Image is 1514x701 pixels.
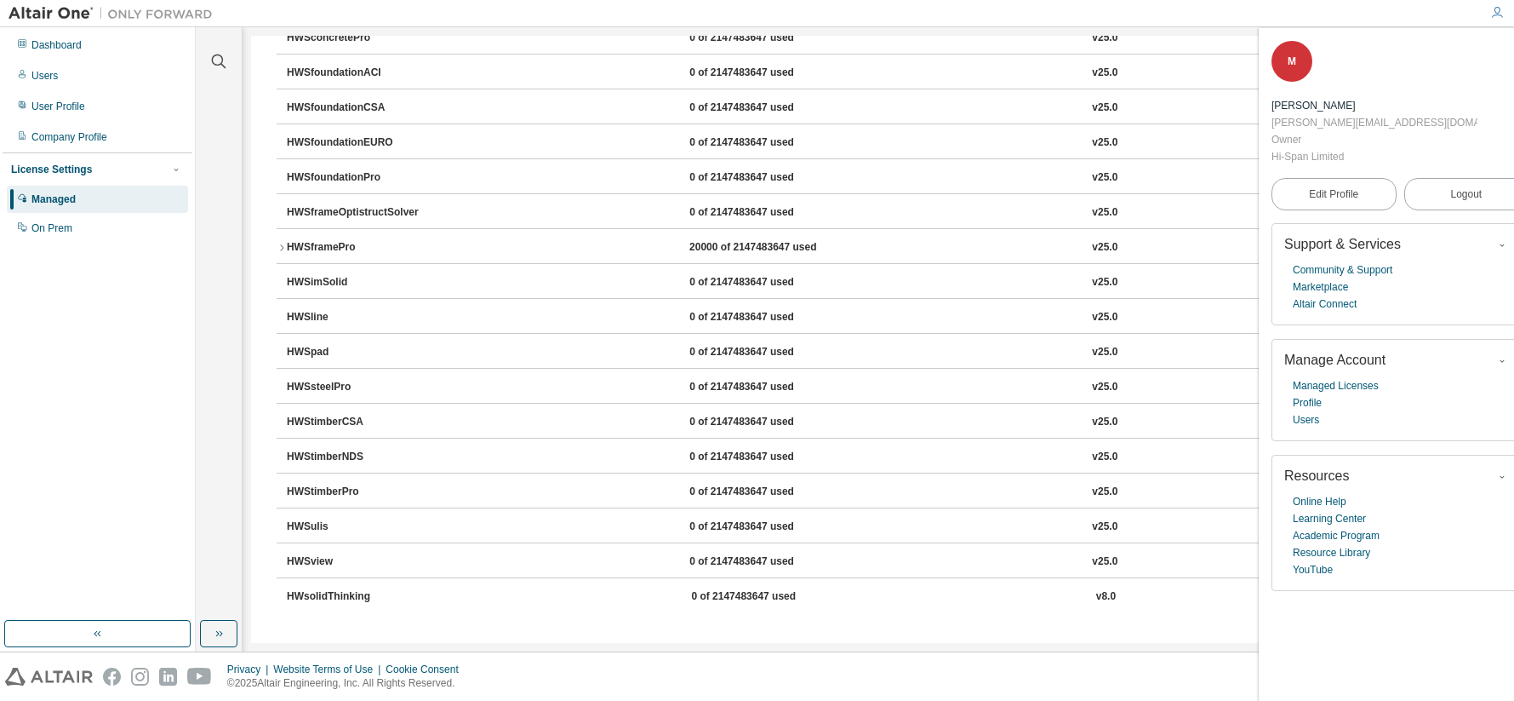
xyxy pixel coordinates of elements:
a: Academic Program [1293,527,1380,544]
div: HWSfoundationACI [287,66,440,81]
button: HWSpad0 of 2147483647 usedv25.0Expire date:[DATE] [287,334,1480,371]
div: 0 of 2147483647 used [689,415,843,430]
a: Profile [1293,394,1322,411]
img: linkedin.svg [159,668,177,686]
div: HWSfoundationEURO [287,135,440,151]
div: v8.0 [1096,589,1116,605]
img: altair_logo.svg [5,668,93,686]
div: v25.0 [1092,520,1117,535]
button: HWSimSolid0 of 2147483647 usedv25.0Expire date:[DATE] [287,264,1480,302]
div: On Prem [31,221,72,235]
div: v25.0 [1092,240,1117,256]
div: HWStimberCSA [287,415,440,430]
div: 0 of 2147483647 used [691,589,844,605]
div: HWSfoundationCSA [287,101,440,116]
div: 20000 of 2147483647 used [689,240,843,256]
div: HWStimberPro [287,485,440,500]
a: Community & Support [1293,261,1392,279]
div: v25.0 [1092,66,1117,81]
img: youtube.svg [187,668,212,686]
div: 0 of 2147483647 used [689,170,843,186]
a: Edit Profile [1271,178,1397,210]
button: HWSfoundationEURO0 of 2147483647 usedv25.0Expire date:[DATE] [287,124,1480,162]
div: HWSconcretePro [287,31,440,46]
span: Support & Services [1284,237,1401,251]
div: 0 of 2147483647 used [689,345,843,360]
a: Users [1293,411,1319,428]
div: Company Profile [31,130,107,144]
img: Altair One [9,5,221,22]
button: HWStimberPro0 of 2147483647 usedv25.0Expire date:[DATE] [287,474,1480,511]
div: v25.0 [1092,554,1117,570]
span: Edit Profile [1309,187,1358,201]
div: v25.0 [1092,31,1117,46]
div: HWSulis [287,520,440,535]
div: Privacy [227,663,273,676]
button: HWSframePro20000 of 2147483647 usedv25.0Expire date:[DATE] [277,229,1480,267]
div: 0 of 2147483647 used [689,205,843,221]
div: HWSline [287,310,440,325]
div: Dashboard [31,38,82,52]
div: v25.0 [1092,205,1117,221]
div: 0 of 2147483647 used [689,31,843,46]
div: Owner [1271,131,1477,148]
div: 0 of 2147483647 used [689,380,843,395]
button: HWStimberNDS0 of 2147483647 usedv25.0Expire date:[DATE] [287,439,1480,476]
a: Online Help [1293,493,1346,510]
div: Hi-Span Limited [1271,148,1477,165]
p: © 2025 Altair Engineering, Inc. All Rights Reserved. [227,676,469,691]
div: v25.0 [1092,380,1117,395]
a: Marketplace [1293,279,1348,296]
div: 0 of 2147483647 used [689,485,843,500]
div: Managed [31,192,76,206]
button: HWSsteelPro0 of 2147483647 usedv25.0Expire date:[DATE] [287,369,1480,406]
button: HWSconcretePro0 of 2147483647 usedv25.0Expire date:[DATE] [287,20,1480,57]
span: Logout [1450,186,1482,203]
div: Users [31,69,58,83]
img: instagram.svg [131,668,149,686]
div: User Profile [31,100,85,113]
div: 0 of 2147483647 used [689,101,843,116]
button: HWSfoundationACI0 of 2147483647 usedv25.0Expire date:[DATE] [287,55,1480,92]
div: Martin Woodward [1271,97,1477,114]
div: 0 of 2147483647 used [689,450,843,465]
div: v25.0 [1092,450,1117,465]
button: HWsolidThinking0 of 2147483647 usedv8.0Expire date:[DATE] [287,578,1480,616]
span: Manage Account [1284,353,1385,367]
button: HWSline0 of 2147483647 usedv25.0Expire date:[DATE] [287,299,1480,336]
div: 0 of 2147483647 used [689,66,843,81]
span: M [1288,55,1296,67]
div: HWSframeOptistructSolver [287,205,440,221]
div: HWSpad [287,345,440,360]
a: YouTube [1293,561,1333,578]
div: 0 of 2147483647 used [689,554,843,570]
div: 0 of 2147483647 used [689,310,843,325]
div: v25.0 [1092,275,1117,290]
a: Resource Library [1293,544,1370,561]
div: 0 of 2147483647 used [689,520,843,535]
div: 0 of 2147483647 used [689,135,843,151]
div: HWSfoundationPro [287,170,440,186]
div: HWSimSolid [287,275,440,290]
div: [PERSON_NAME][EMAIL_ADDRESS][DOMAIN_NAME] [1271,114,1477,131]
button: HWSframeOptistructSolver0 of 2147483647 usedv25.0Expire date:[DATE] [287,194,1480,232]
div: HWSframePro [287,240,440,256]
button: HWSview0 of 2147483647 usedv25.0Expire date:[DATE] [287,543,1480,581]
button: HWSulis0 of 2147483647 usedv25.0Expire date:[DATE] [287,509,1480,546]
a: Altair Connect [1293,296,1357,313]
a: Managed Licenses [1293,377,1379,394]
a: Learning Center [1293,510,1366,527]
button: HWStimberCSA0 of 2147483647 usedv25.0Expire date:[DATE] [287,404,1480,441]
button: HWSfoundationCSA0 of 2147483647 usedv25.0Expire date:[DATE] [287,89,1480,127]
div: v25.0 [1092,345,1117,360]
div: HWSview [287,554,440,570]
img: facebook.svg [103,668,121,686]
div: v25.0 [1092,170,1117,186]
span: Resources [1284,468,1349,483]
button: HWSfoundationPro0 of 2147483647 usedv25.0Expire date:[DATE] [287,159,1480,197]
div: HWsolidThinking [287,589,440,605]
div: Cookie Consent [386,663,468,676]
div: HWStimberNDS [287,450,440,465]
div: v25.0 [1092,101,1117,116]
div: Website Terms of Use [273,663,386,676]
